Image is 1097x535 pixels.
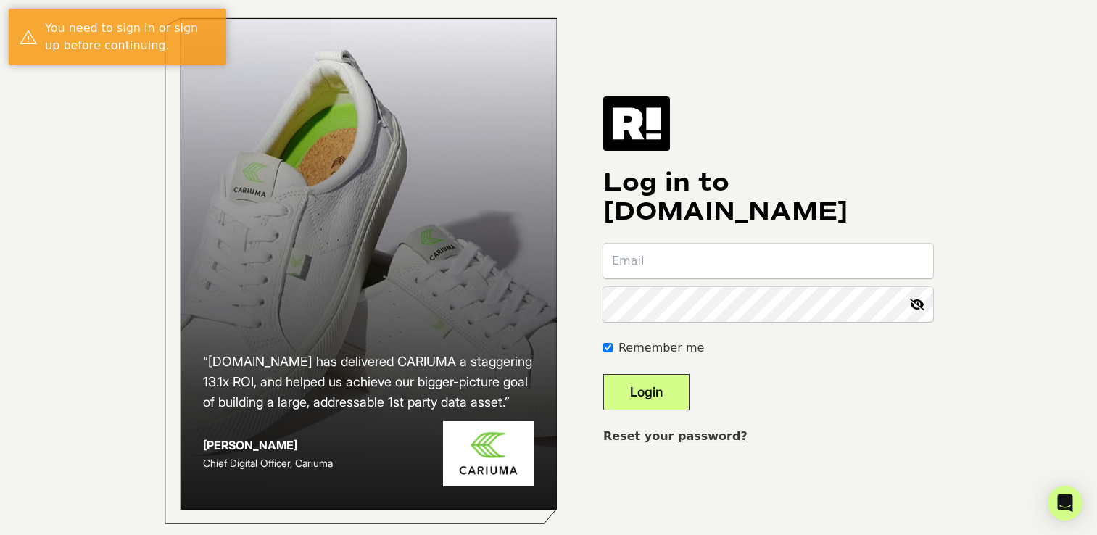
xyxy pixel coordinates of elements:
label: Remember me [618,339,704,357]
img: Retention.com [603,96,670,150]
strong: [PERSON_NAME] [203,438,297,452]
div: You need to sign in or sign up before continuing. [45,20,215,54]
h2: “[DOMAIN_NAME] has delivered CARIUMA a staggering 13.1x ROI, and helped us achieve our bigger-pic... [203,352,534,412]
input: Email [603,244,933,278]
a: Reset your password? [603,429,748,443]
button: Login [603,374,690,410]
span: Chief Digital Officer, Cariuma [203,457,333,469]
img: Cariuma [443,421,534,487]
h1: Log in to [DOMAIN_NAME] [603,168,933,226]
div: Open Intercom Messenger [1048,486,1082,521]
